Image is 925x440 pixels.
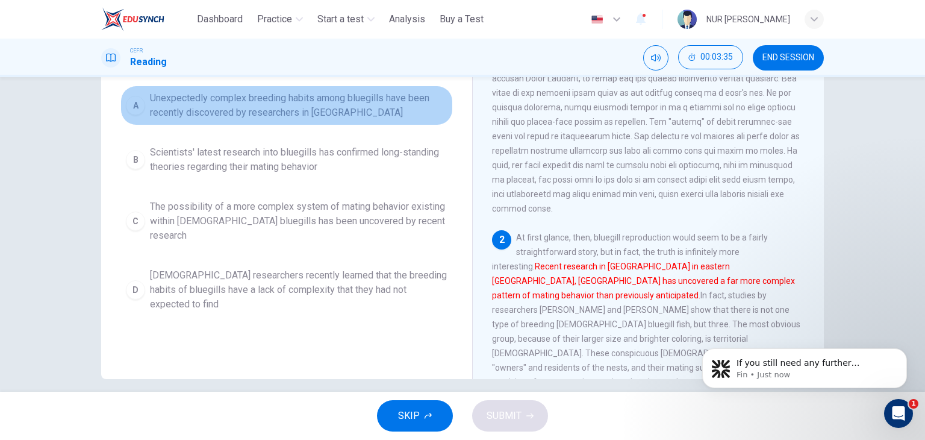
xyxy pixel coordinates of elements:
span: Buy a Test [440,12,484,27]
button: D[DEMOGRAPHIC_DATA] researchers recently learned that the breeding habits of bluegills have a lac... [120,263,453,317]
iframe: Intercom notifications message [684,323,925,407]
img: ELTC logo [101,7,164,31]
a: ELTC logo [101,7,192,31]
h1: Reading [130,55,167,69]
iframe: Intercom live chat [884,399,913,428]
button: SKIP [377,400,453,432]
div: C [126,212,145,231]
span: Dashboard [197,12,243,27]
button: 00:03:35 [678,45,743,69]
span: SKIP [398,407,420,424]
button: AUnexpectedly complex breeding habits among bluegills have been recently discovered by researcher... [120,86,453,125]
button: BScientists' latest research into bluegills has confirmed long-standing theories regarding their ... [120,140,453,180]
div: B [126,150,145,169]
div: Mute [643,45,668,71]
div: D [126,280,145,300]
span: CEFR [130,46,143,55]
span: Start a test [317,12,364,27]
button: CThe possibility of a more complex system of mating behavior existing within [DEMOGRAPHIC_DATA] b... [120,194,453,248]
span: Analysis [389,12,425,27]
span: The possibility of a more complex system of mating behavior existing within [DEMOGRAPHIC_DATA] bl... [150,200,447,243]
span: Practice [257,12,292,27]
div: 2 [492,230,511,250]
button: Buy a Test [435,8,488,30]
div: NUR [PERSON_NAME] [706,12,790,27]
button: Practice [252,8,308,30]
button: END SESSION [753,45,824,71]
img: en [590,15,605,24]
img: Profile picture [677,10,697,29]
div: A [126,96,145,115]
div: Hide [678,45,743,71]
span: END SESSION [762,53,814,63]
button: Start a test [313,8,379,30]
span: At first glance, then, bluegill reproduction would seem to be a fairly straightforward story, but... [492,233,805,430]
span: Unexpectedly complex breeding habits among bluegills have been recently discovered by researchers... [150,91,447,120]
span: [DEMOGRAPHIC_DATA] researchers recently learned that the breeding habits of bluegills have a lack... [150,268,447,312]
font: Recent research in [GEOGRAPHIC_DATA] in eastern [GEOGRAPHIC_DATA], [GEOGRAPHIC_DATA] has uncovere... [492,262,795,300]
span: 1 [909,399,918,409]
button: Dashboard [192,8,248,30]
span: 00:03:35 [700,52,733,62]
span: Scientists' latest research into bluegills has confirmed long-standing theories regarding their m... [150,145,447,174]
button: Analysis [384,8,430,30]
